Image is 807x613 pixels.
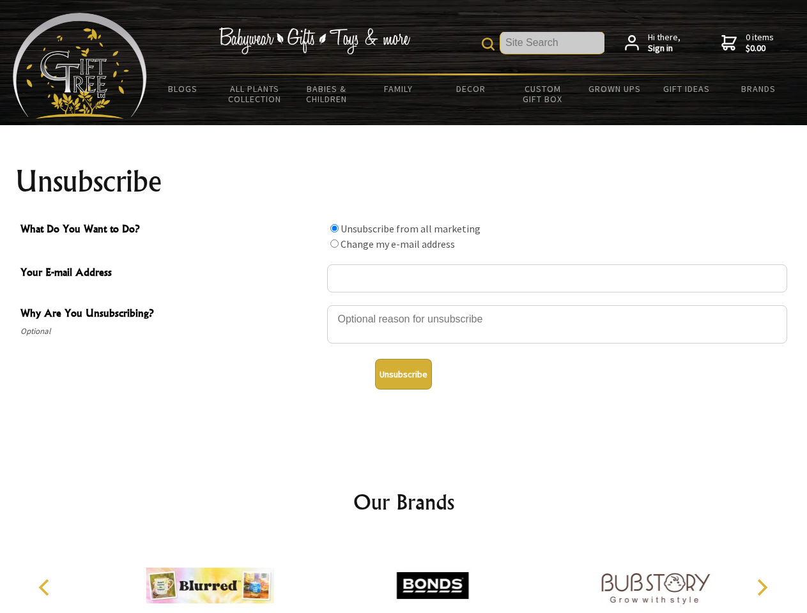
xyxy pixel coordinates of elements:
button: Previous [32,573,60,602]
a: Babies & Children [291,75,363,112]
img: Babyware - Gifts - Toys and more... [13,13,147,119]
span: What Do You Want to Do? [20,221,321,239]
a: Family [363,75,435,102]
img: Babywear - Gifts - Toys & more [219,27,410,54]
label: Change my e-mail address [341,238,455,250]
a: Hi there,Sign in [625,32,680,54]
strong: Sign in [648,43,680,54]
h1: Unsubscribe [15,166,792,197]
span: 0 items [746,31,774,54]
a: Gift Ideas [650,75,723,102]
h2: Our Brands [26,487,782,517]
a: All Plants Collection [219,75,291,112]
strong: $0.00 [746,43,774,54]
img: product search [482,38,495,50]
a: 0 items$0.00 [721,32,774,54]
label: Unsubscribe from all marketing [341,222,480,235]
a: Grown Ups [578,75,650,102]
a: Brands [723,75,795,102]
span: Optional [20,324,321,339]
input: Site Search [500,32,604,54]
span: Hi there, [648,32,680,54]
input: What Do You Want to Do? [330,224,339,232]
input: What Do You Want to Do? [330,239,339,248]
span: Your E-mail Address [20,264,321,283]
input: Your E-mail Address [327,264,787,292]
textarea: Why Are You Unsubscribing? [327,305,787,344]
span: Why Are You Unsubscribing? [20,305,321,324]
button: Unsubscribe [375,359,432,390]
button: Next [748,573,776,602]
a: Decor [434,75,507,102]
a: Custom Gift Box [507,75,579,112]
a: BLOGS [147,75,219,102]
